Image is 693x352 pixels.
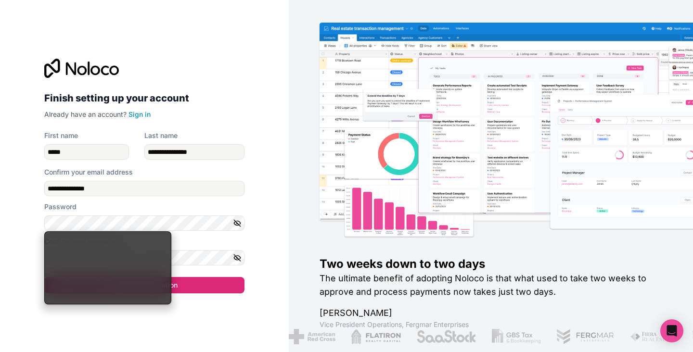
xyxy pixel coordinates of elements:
[491,329,540,344] img: /assets/gbstax-C-GtDUiK.png
[320,306,662,320] h1: [PERSON_NAME]
[320,320,662,329] h1: Vice President Operations , Fergmar Enterprises
[630,329,675,344] img: /assets/fiera-fwj2N5v4.png
[44,131,78,140] label: First name
[144,144,244,160] input: family-name
[144,131,178,140] label: Last name
[44,181,244,196] input: Email address
[288,329,335,344] img: /assets/american-red-cross-BAupjrZR.png
[320,256,662,272] h1: Two weeks down to two days
[128,110,151,118] a: Sign in
[660,319,683,342] div: Open Intercom Messenger
[44,144,129,160] input: given-name
[44,110,127,118] span: Already have an account?
[44,202,77,212] label: Password
[416,329,476,344] img: /assets/saastock-C6Zbiodz.png
[44,215,244,231] input: Password
[44,89,244,107] h2: Finish setting up your account
[44,167,133,177] label: Confirm your email address
[556,329,615,344] img: /assets/fergmar-CudnrXN5.png
[320,272,662,299] h2: The ultimate benefit of adopting Noloco is that what used to take two weeks to approve and proces...
[350,329,400,344] img: /assets/flatiron-C8eUkumj.png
